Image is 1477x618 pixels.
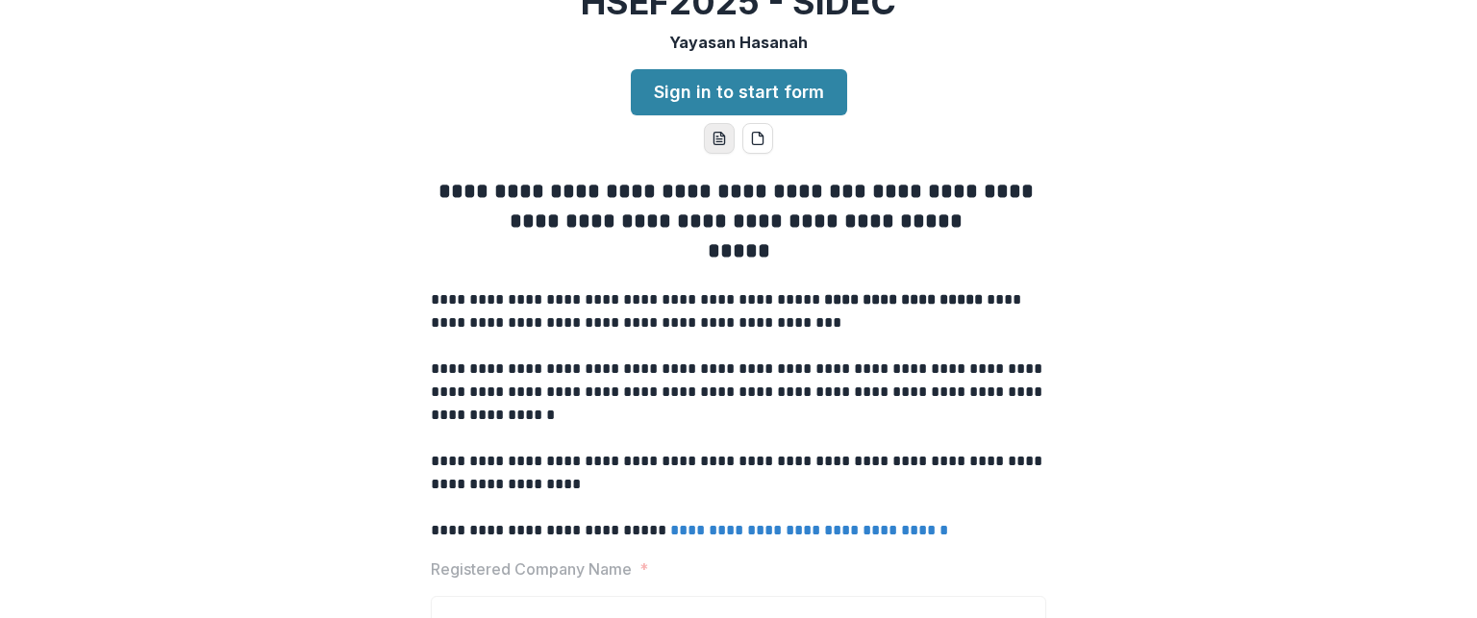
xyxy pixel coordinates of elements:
p: Yayasan Hasanah [669,31,808,54]
a: Sign in to start form [631,69,847,115]
button: word-download [704,123,735,154]
p: Registered Company Name [431,557,632,581]
button: pdf-download [742,123,773,154]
